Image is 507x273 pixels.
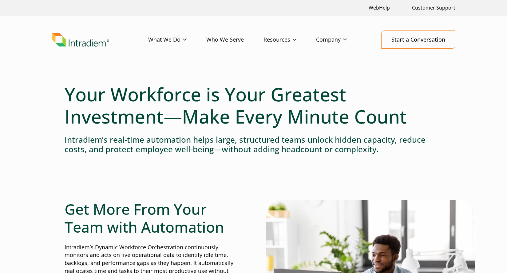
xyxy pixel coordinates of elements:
a: Company [316,31,366,49]
a: Start a Conversation [381,31,455,49]
a: What We Do [148,31,206,49]
h1: Your Workforce is Your Greatest Investment—Make Every Minute Count [65,83,443,128]
a: Link opens in a new window [366,1,392,14]
a: Link to homepage of Intradiem [52,33,148,47]
h2: Get More From Your Team with Automation [65,200,241,236]
img: Intradiem [52,33,109,47]
a: Customer Support [410,1,458,14]
h4: Intradiem’s real-time automation helps large, structured teams unlock hidden capacity, reduce cos... [65,135,443,154]
a: Resources [263,31,316,49]
a: Who We Serve [206,31,263,49]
